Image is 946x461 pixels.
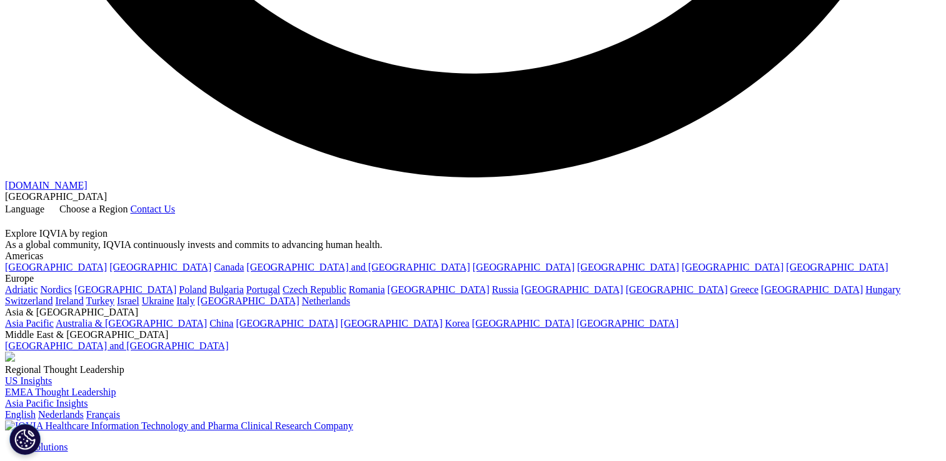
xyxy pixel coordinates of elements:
a: [GEOGRAPHIC_DATA] [682,262,783,272]
a: [GEOGRAPHIC_DATA] [236,318,338,329]
a: Hungary [865,284,900,295]
img: IQVIA Healthcare Information Technology and Pharma Clinical Research Company [5,420,353,432]
a: Bulgaria [209,284,244,295]
a: China [209,318,233,329]
a: Ireland [55,295,83,306]
a: Portugal [246,284,280,295]
a: Asia Pacific Insights [5,398,88,409]
a: [GEOGRAPHIC_DATA] [786,262,888,272]
a: Contact Us [130,204,175,214]
a: [DOMAIN_NAME] [5,180,88,191]
a: [GEOGRAPHIC_DATA] [197,295,299,306]
a: [GEOGRAPHIC_DATA] [472,318,574,329]
button: Cookie Settings [9,424,41,455]
div: Explore IQVIA by region [5,228,941,239]
span: Choose a Region [59,204,128,214]
a: Solutions [30,442,68,452]
a: [GEOGRAPHIC_DATA] [341,318,443,329]
a: Switzerland [5,295,53,306]
a: English [5,409,36,420]
a: Ukraine [142,295,174,306]
img: 2093_analyzing-data-using-big-screen-display-and-laptop.png [5,352,15,362]
div: Asia & [GEOGRAPHIC_DATA] [5,307,941,318]
a: [GEOGRAPHIC_DATA] [576,318,678,329]
a: [GEOGRAPHIC_DATA] [577,262,679,272]
div: Middle East & [GEOGRAPHIC_DATA] [5,329,941,340]
a: Romania [349,284,385,295]
a: Poland [179,284,206,295]
a: [GEOGRAPHIC_DATA] [74,284,176,295]
a: Australia & [GEOGRAPHIC_DATA] [56,318,207,329]
a: Nederlands [38,409,84,420]
a: [GEOGRAPHIC_DATA] [473,262,575,272]
a: Italy [176,295,194,306]
a: Adriatic [5,284,38,295]
a: Czech Republic [283,284,346,295]
a: Netherlands [302,295,350,306]
a: [GEOGRAPHIC_DATA] [109,262,211,272]
div: Europe [5,273,941,284]
a: Turkey [86,295,114,306]
a: Greece [730,284,758,295]
a: Canada [214,262,244,272]
a: Asia Pacific [5,318,54,329]
div: Americas [5,250,941,262]
div: Regional Thought Leadership [5,364,941,375]
a: Nordics [40,284,72,295]
a: US Insights [5,375,52,386]
a: [GEOGRAPHIC_DATA] [626,284,728,295]
div: As a global community, IQVIA continuously invests and commits to advancing human health. [5,239,941,250]
a: EMEA Thought Leadership [5,387,116,397]
a: [GEOGRAPHIC_DATA] [5,262,107,272]
a: Russia [492,284,519,295]
a: Israel [117,295,139,306]
span: Language [5,204,44,214]
a: [GEOGRAPHIC_DATA] and [GEOGRAPHIC_DATA] [246,262,470,272]
div: [GEOGRAPHIC_DATA] [5,191,941,202]
a: [GEOGRAPHIC_DATA] [521,284,623,295]
a: [GEOGRAPHIC_DATA] [388,284,490,295]
a: Korea [445,318,470,329]
a: [GEOGRAPHIC_DATA] [761,284,863,295]
a: Français [86,409,120,420]
a: [GEOGRAPHIC_DATA] and [GEOGRAPHIC_DATA] [5,340,228,351]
